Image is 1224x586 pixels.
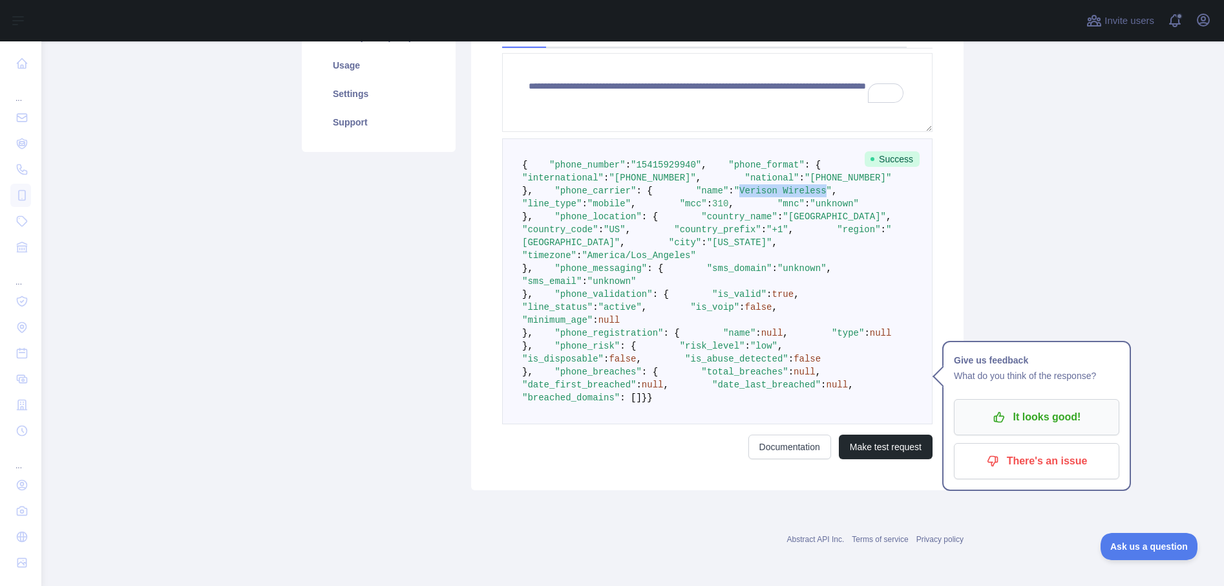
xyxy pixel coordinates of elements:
span: , [728,199,733,209]
span: "unknown" [777,263,827,274]
div: ... [10,78,31,103]
span: "active" [598,302,642,312]
span: : [745,341,750,351]
span: "[PHONE_NUMBER]" [805,173,891,183]
span: }, [522,263,533,274]
span: "country_name" [701,212,777,222]
div: ... [10,445,31,471]
span: , [696,173,701,183]
span: "America/Los_Angeles" [582,250,695,261]
span: : { [636,186,652,196]
span: "line_status" [522,302,593,312]
div: ... [10,261,31,287]
span: : [739,302,744,312]
span: : [755,328,761,338]
span: }, [522,341,533,351]
span: : [788,354,794,364]
span: : [626,160,631,170]
span: null [642,380,664,390]
span: "type" [832,328,864,338]
span: , [816,367,821,377]
span: "sms_email" [522,276,582,287]
span: : [821,380,826,390]
span: "mcc" [680,199,707,209]
span: : [707,199,712,209]
span: : [576,250,582,261]
a: Privacy policy [916,535,964,544]
span: }, [522,212,533,222]
span: , [832,186,837,196]
span: "line_type" [522,199,582,209]
span: "low" [750,341,777,351]
span: null [761,328,783,338]
span: "is_abuse_detected" [685,354,788,364]
span: "15415929940" [631,160,701,170]
button: Make test request [839,435,933,459]
p: What do you think of the response? [954,368,1119,384]
span: , [783,328,788,338]
span: : { [642,367,658,377]
span: "phone_number" [549,160,626,170]
a: Support [317,108,440,136]
span: "phone_breaches" [554,367,641,377]
span: "mnc" [777,199,805,209]
span: : [604,173,609,183]
iframe: Toggle Customer Support [1101,533,1198,560]
a: Terms of service [852,535,908,544]
span: : [766,289,772,299]
span: true [772,289,794,299]
span: "international" [522,173,604,183]
span: "phone_validation" [554,289,652,299]
span: "country_prefix" [674,224,761,235]
span: : { [653,289,669,299]
span: , [620,237,625,248]
span: "mobile" [587,199,631,209]
span: , [777,341,783,351]
span: : [761,224,766,235]
span: null [598,315,620,325]
span: : [728,186,733,196]
a: Settings [317,80,440,108]
span: , [626,224,631,235]
span: "Verison Wireless" [734,186,832,196]
span: , [788,224,794,235]
span: : [604,354,609,364]
span: "unknown" [810,199,859,209]
a: Documentation [748,435,831,459]
span: : [777,212,783,222]
span: "is_valid" [712,289,766,299]
span: false [794,354,821,364]
span: "[PHONE_NUMBER]" [609,173,695,183]
span: }, [522,186,533,196]
span: : { [663,328,679,338]
span: , [827,263,832,274]
span: "minimum_age" [522,315,593,325]
textarea: To enrich screen reader interactions, please activate Accessibility in Grammarly extension settings [502,53,933,132]
span: Invite users [1104,14,1154,28]
span: } [642,393,647,403]
span: "phone_risk" [554,341,620,351]
span: "name" [723,328,755,338]
span: "phone_registration" [554,328,663,338]
span: : [582,199,587,209]
span: "city" [669,237,701,248]
span: : [864,328,869,338]
span: "phone_messaging" [554,263,647,274]
span: , [848,380,853,390]
span: "is_voip" [690,302,739,312]
span: null [870,328,892,338]
span: "unknown" [587,276,637,287]
span: , [701,160,706,170]
span: , [772,237,777,248]
span: }, [522,367,533,377]
span: : [799,173,805,183]
span: : [881,224,886,235]
span: "total_breaches" [701,367,788,377]
span: { [522,160,527,170]
span: "timezone" [522,250,576,261]
span: : { [642,212,658,222]
span: Success [865,151,920,167]
span: : { [647,263,663,274]
span: : [788,367,794,377]
span: "name" [696,186,728,196]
